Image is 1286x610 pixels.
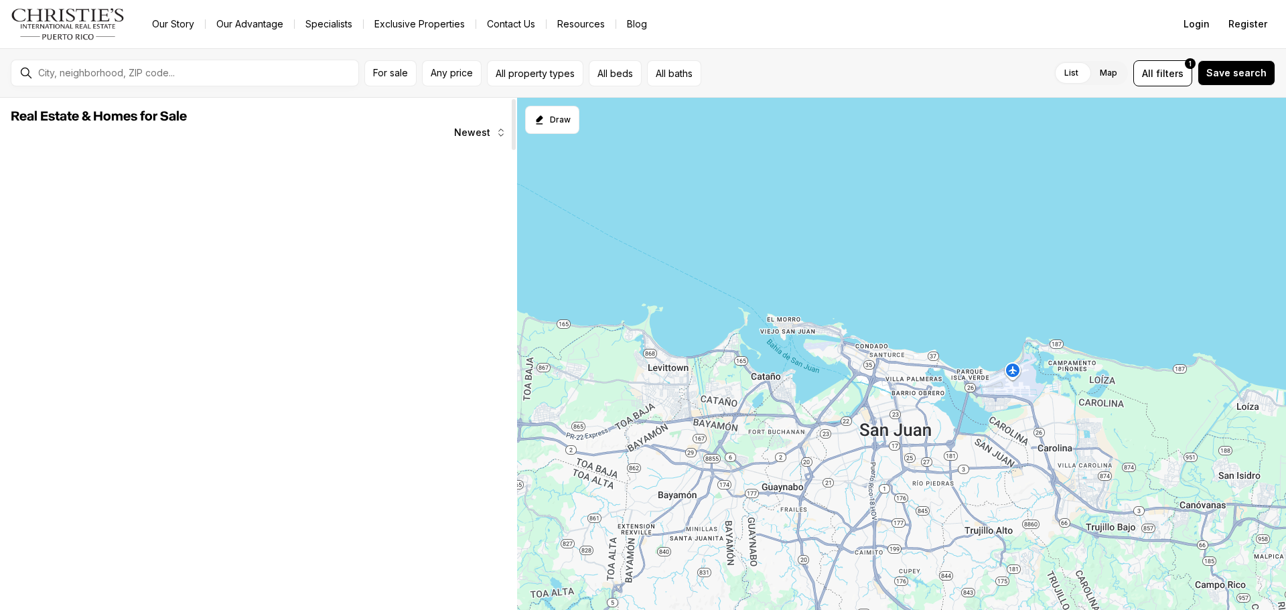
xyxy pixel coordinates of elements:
span: Login [1184,19,1210,29]
button: Allfilters1 [1133,60,1192,86]
a: Specialists [295,15,363,33]
a: Exclusive Properties [364,15,476,33]
a: Resources [547,15,616,33]
button: Newest [446,119,514,146]
span: Register [1228,19,1267,29]
button: All beds [589,60,642,86]
span: Any price [431,68,473,78]
button: Register [1220,11,1275,37]
button: All property types [487,60,583,86]
a: Our Advantage [206,15,294,33]
button: Contact Us [476,15,546,33]
label: Map [1089,61,1128,85]
span: Newest [454,127,490,138]
span: filters [1156,66,1184,80]
span: Real Estate & Homes for Sale [11,110,187,123]
button: Save search [1198,60,1275,86]
span: Save search [1206,68,1267,78]
button: Login [1175,11,1218,37]
button: Start drawing [525,106,579,134]
button: For sale [364,60,417,86]
span: For sale [373,68,408,78]
button: All baths [647,60,701,86]
span: All [1142,66,1153,80]
button: Any price [422,60,482,86]
span: 1 [1189,58,1192,69]
a: Blog [616,15,658,33]
a: Our Story [141,15,205,33]
img: logo [11,8,125,40]
label: List [1054,61,1089,85]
